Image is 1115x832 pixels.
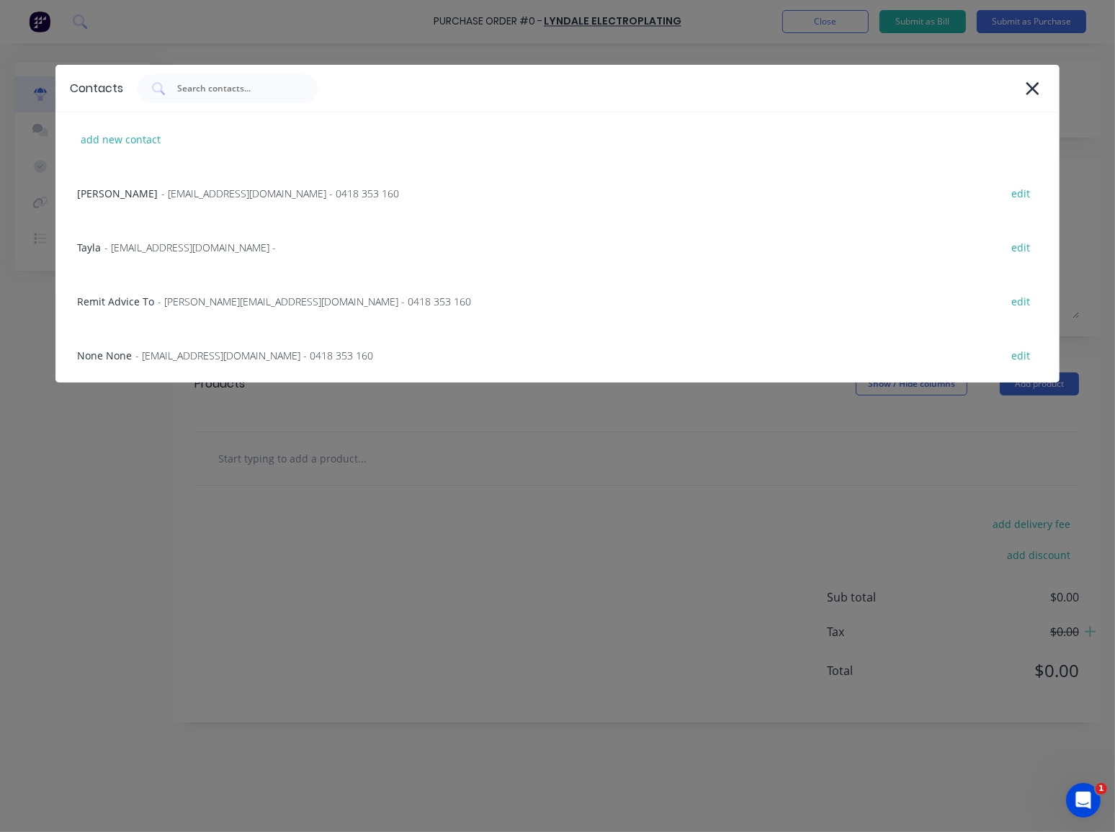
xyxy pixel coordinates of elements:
div: [PERSON_NAME] [55,166,1059,220]
iframe: Intercom live chat [1066,783,1101,818]
span: 1 [1096,783,1107,795]
div: edit [1005,290,1038,313]
div: edit [1005,344,1038,367]
input: Search contacts... [176,81,295,96]
span: - [EMAIL_ADDRESS][DOMAIN_NAME] - 0418 353 160 [135,348,373,363]
span: - [EMAIL_ADDRESS][DOMAIN_NAME] - 0418 353 160 [161,186,399,201]
div: Remit Advice To [55,274,1059,328]
div: edit [1005,182,1038,205]
div: None None [55,328,1059,383]
span: - [PERSON_NAME][EMAIL_ADDRESS][DOMAIN_NAME] - 0418 353 160 [158,294,471,309]
span: - [EMAIL_ADDRESS][DOMAIN_NAME] - [104,240,276,255]
div: edit [1005,236,1038,259]
div: Contacts [70,80,123,97]
div: Tayla [55,220,1059,274]
div: add new contact [73,128,168,151]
